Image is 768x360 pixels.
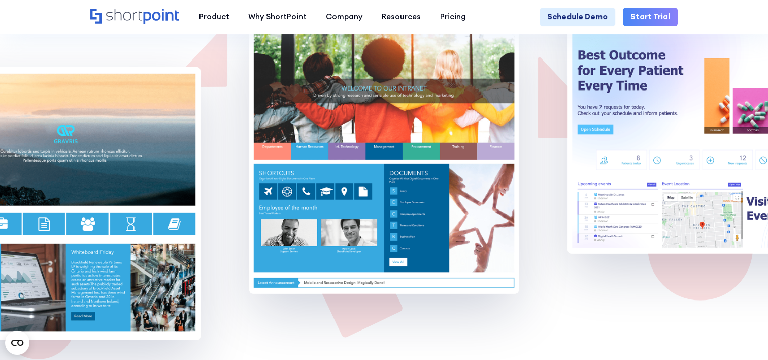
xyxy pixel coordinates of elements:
a: Why ShortPoint [239,8,316,27]
div: Resources [382,11,421,23]
a: Product [189,8,239,27]
a: Company [316,8,372,27]
a: Start Trial [623,8,678,27]
div: Product [198,11,229,23]
a: Home [90,9,180,25]
a: Schedule Demo [540,8,615,27]
img: SharePoint Templates [249,21,519,294]
button: Open CMP widget [5,331,29,355]
a: Pricing [430,8,476,27]
div: Why ShortPoint [248,11,307,23]
a: Resources [372,8,430,27]
div: Pricing [440,11,466,23]
div: Company [326,11,362,23]
iframe: Chat Widget [586,243,768,360]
